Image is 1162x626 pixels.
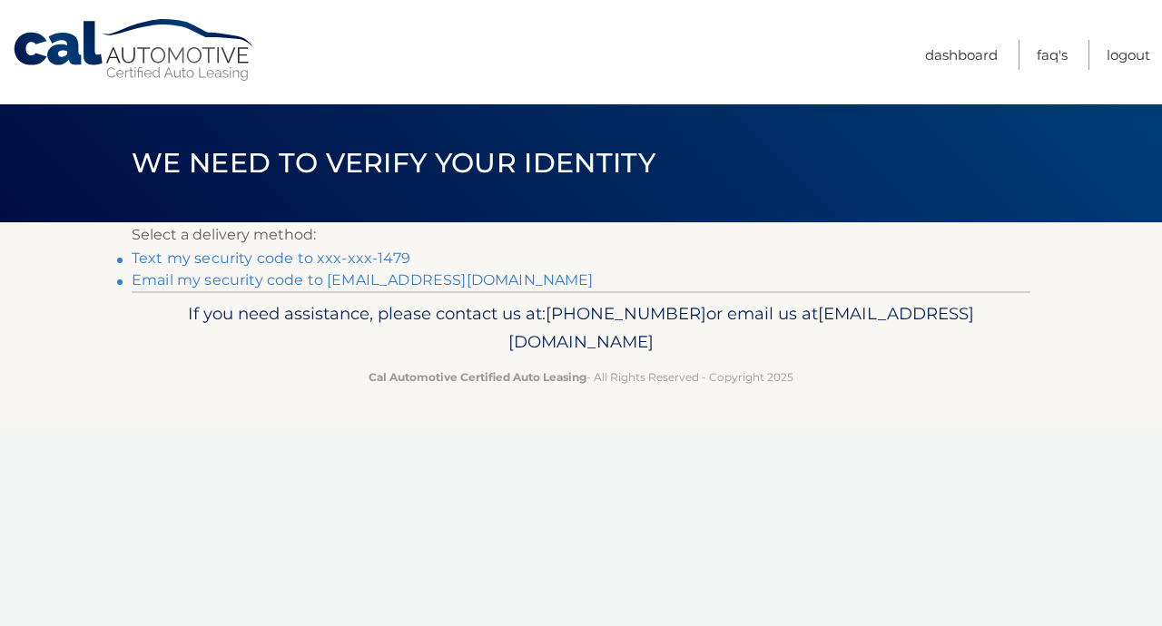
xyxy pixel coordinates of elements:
[546,303,706,324] span: [PHONE_NUMBER]
[925,40,998,70] a: Dashboard
[12,18,257,83] a: Cal Automotive
[369,370,586,384] strong: Cal Automotive Certified Auto Leasing
[143,299,1019,357] p: If you need assistance, please contact us at: or email us at
[132,249,410,267] a: Text my security code to xxx-xxx-1479
[143,367,1019,386] p: - All Rights Reserved - Copyright 2025
[132,222,1030,248] p: Select a delivery method:
[1107,40,1150,70] a: Logout
[132,271,594,289] a: Email my security code to [EMAIL_ADDRESS][DOMAIN_NAME]
[132,146,655,180] span: We need to verify your identity
[1037,40,1068,70] a: FAQ's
